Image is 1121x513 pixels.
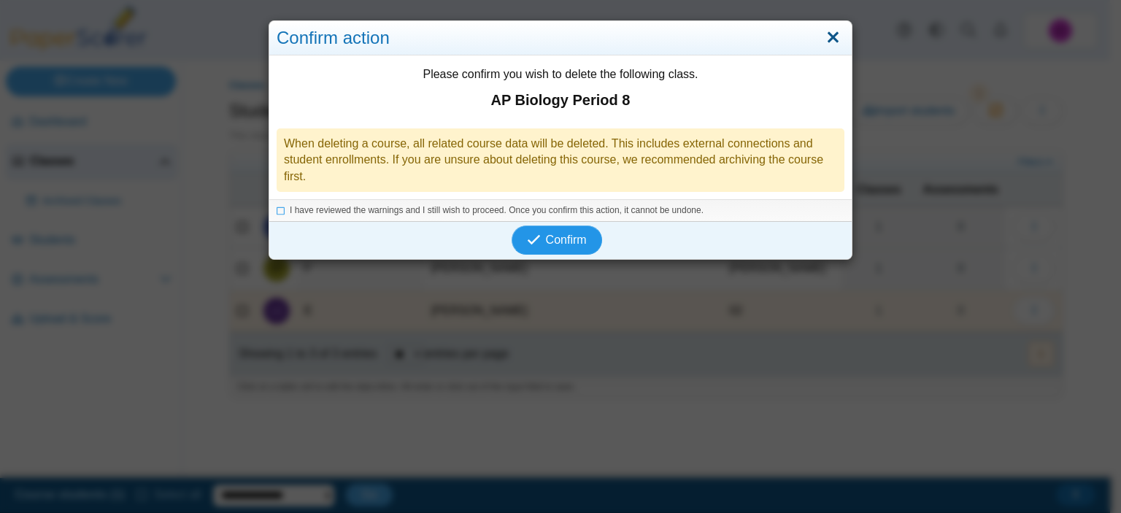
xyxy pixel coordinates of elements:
[546,234,587,246] span: Confirm
[512,225,601,255] button: Confirm
[822,26,844,50] a: Close
[269,21,852,55] div: Confirm action
[269,55,852,121] div: Please confirm you wish to delete the following class.
[277,128,844,192] div: When deleting a course, all related course data will be deleted. This includes external connectio...
[290,205,704,215] span: I have reviewed the warnings and I still wish to proceed. Once you confirm this action, it cannot...
[277,90,844,110] strong: AP Biology Period 8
